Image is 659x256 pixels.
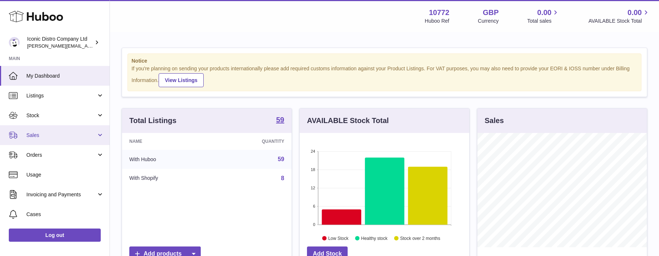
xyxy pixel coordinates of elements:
th: Quantity [214,133,292,150]
h3: Total Listings [129,116,177,126]
strong: Notice [132,57,637,64]
div: If you're planning on sending your products internationally please add required customs informati... [132,65,637,87]
a: 59 [276,116,284,125]
span: Orders [26,152,96,159]
th: Name [122,133,214,150]
text: Stock over 2 months [400,235,440,241]
text: 24 [311,149,315,153]
div: Huboo Ref [425,18,449,25]
span: Cases [26,211,104,218]
div: Iconic Distro Company Ltd [27,36,93,49]
strong: GBP [483,8,499,18]
text: Low Stock [328,235,349,241]
span: AVAILABLE Stock Total [588,18,650,25]
a: 8 [281,175,284,181]
img: paul@iconicdistro.com [9,37,20,48]
span: Invoicing and Payments [26,191,96,198]
h3: Sales [485,116,504,126]
span: 0.00 [537,8,552,18]
span: Usage [26,171,104,178]
text: 18 [311,167,315,172]
a: View Listings [159,73,204,87]
text: 6 [313,204,315,208]
div: Currency [478,18,499,25]
strong: 10772 [429,8,449,18]
a: 0.00 Total sales [527,8,560,25]
span: My Dashboard [26,73,104,79]
span: Stock [26,112,96,119]
td: With Shopify [122,169,214,188]
strong: 59 [276,116,284,123]
text: 0 [313,222,315,227]
a: 0.00 AVAILABLE Stock Total [588,8,650,25]
span: Listings [26,92,96,99]
a: Log out [9,229,101,242]
a: 59 [278,156,284,162]
span: Sales [26,132,96,139]
span: 0.00 [627,8,642,18]
span: Total sales [527,18,560,25]
span: [PERSON_NAME][EMAIL_ADDRESS][DOMAIN_NAME] [27,43,147,49]
text: 12 [311,186,315,190]
text: Healthy stock [361,235,388,241]
h3: AVAILABLE Stock Total [307,116,389,126]
td: With Huboo [122,150,214,169]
